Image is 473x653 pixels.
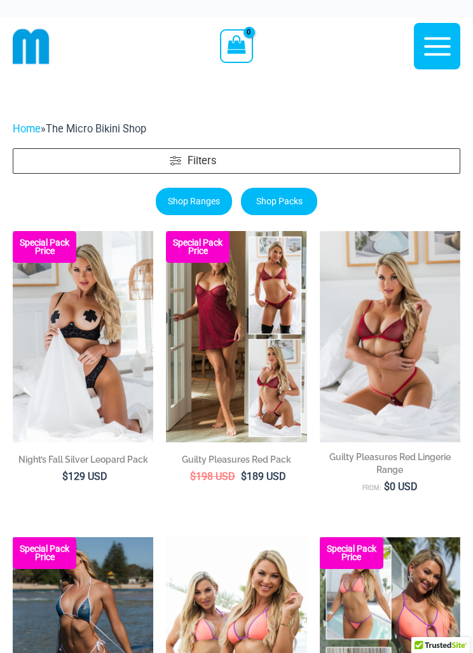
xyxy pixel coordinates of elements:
[13,239,76,255] b: Special Pack Price
[62,470,107,482] bdi: 129 USD
[156,188,232,215] a: Shop Ranges
[190,470,235,482] bdi: 198 USD
[320,231,460,442] img: Guilty Pleasures Red 1045 Bra 689 Micro 05
[166,231,306,442] a: Guilty Pleasures Red Collection Pack F Guilty Pleasures Red Collection Pack BGuilty Pleasures Red...
[13,28,50,65] img: cropped mm emblem
[220,29,252,62] a: View Shopping Cart, empty
[13,231,153,442] a: Nights Fall Silver Leopard 1036 Bra 6046 Thong 09v2 Nights Fall Silver Leopard 1036 Bra 6046 Thon...
[166,453,306,466] h2: Guilty Pleasures Red Pack
[13,545,76,561] b: Special Pack Price
[241,188,317,215] a: Shop Packs
[320,231,460,442] a: Guilty Pleasures Red 1045 Bra 689 Micro 05Guilty Pleasures Red 1045 Bra 689 Micro 06Guilty Pleasu...
[320,451,460,481] a: Guilty Pleasures Red Lingerie Range
[241,470,247,482] span: $
[13,123,41,135] a: Home
[13,231,153,442] img: Nights Fall Silver Leopard 1036 Bra 6046 Thong 09v2
[13,453,153,470] a: Night’s Fall Silver Leopard Pack
[241,470,286,482] bdi: 189 USD
[384,481,418,493] bdi: 0 USD
[384,481,390,493] span: $
[166,453,306,470] a: Guilty Pleasures Red Pack
[46,123,146,135] span: The Micro Bikini Shop
[320,545,383,561] b: Special Pack Price
[166,239,230,255] b: Special Pack Price
[13,453,153,466] h2: Night’s Fall Silver Leopard Pack
[13,123,146,135] span: »
[362,484,381,491] span: From:
[166,231,306,442] img: Guilty Pleasures Red Collection Pack F
[62,470,68,482] span: $
[13,148,460,174] a: Filters
[320,451,460,476] h2: Guilty Pleasures Red Lingerie Range
[188,153,216,169] span: Filters
[190,470,196,482] span: $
